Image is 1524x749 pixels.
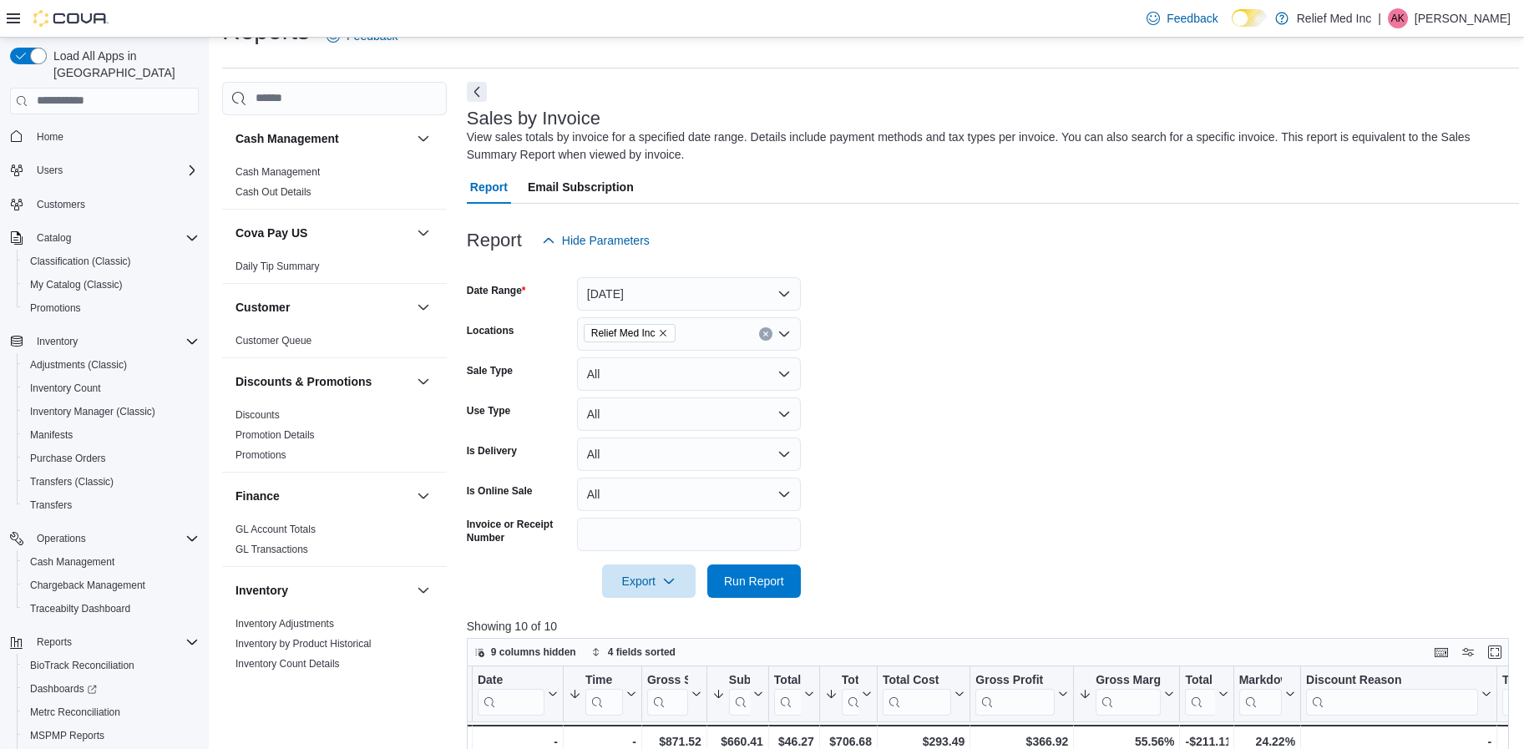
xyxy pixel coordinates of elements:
span: Inventory Count [23,378,199,398]
a: Cash Management [235,166,320,178]
button: Next [467,82,487,102]
span: Promotions [235,448,286,462]
a: Promotions [235,449,286,461]
a: Inventory Manager (Classic) [23,402,162,422]
span: Customers [37,198,85,211]
button: Cash Management [17,550,205,574]
button: Operations [3,527,205,550]
div: Gross Margin [1096,672,1161,715]
button: Purchase Orders [17,447,205,470]
button: Date [478,672,558,715]
button: 9 columns hidden [468,642,583,662]
button: Classification (Classic) [17,250,205,273]
div: Subtotal [729,672,750,715]
span: Users [37,164,63,177]
button: Cash Management [235,130,410,147]
button: Gross Profit [975,672,1068,715]
button: Open list of options [777,327,791,341]
button: Traceabilty Dashboard [17,597,205,620]
button: Markdown Percent [1238,672,1294,715]
button: All [577,397,801,431]
div: Gross Margin [1096,672,1161,688]
span: Inventory by Product Historical [235,637,372,650]
button: Discounts & Promotions [235,373,410,390]
button: Subtotal [712,672,763,715]
span: Feedback [1167,10,1218,27]
span: 9 columns hidden [491,645,576,659]
span: Transfers (Classic) [30,475,114,488]
a: My Catalog (Classic) [23,275,129,295]
span: GL Transactions [235,543,308,556]
a: Inventory Adjustments [235,618,334,630]
a: Customer Queue [235,335,311,347]
button: All [577,357,801,391]
span: Cash Management [235,165,320,179]
button: Discounts & Promotions [413,372,433,392]
div: Gross Sales [647,672,688,688]
span: My Catalog (Classic) [30,278,123,291]
a: Adjustments (Classic) [23,355,134,375]
div: Total Discount [1185,672,1214,715]
button: Inventory Manager (Classic) [17,400,205,423]
span: Run Report [724,573,784,590]
span: Operations [37,532,86,545]
span: Email Subscription [528,170,634,204]
button: Time [569,672,636,715]
span: Promotions [30,301,81,315]
a: Purchase Orders [23,448,113,468]
p: [PERSON_NAME] [1415,8,1511,28]
span: 4 fields sorted [608,645,676,659]
button: Run Report [707,564,801,598]
span: Purchase Orders [23,448,199,468]
button: Cash Management [413,129,433,149]
div: View sales totals by invoice for a specified date range. Details include payment methods and tax ... [467,129,1511,164]
span: Inventory Manager (Classic) [30,405,155,418]
button: Catalog [3,226,205,250]
label: Invoice or Receipt Number [467,518,570,544]
button: Export [602,564,696,598]
span: Home [30,126,199,147]
span: Cash Out Details [235,185,311,199]
span: BioTrack Reconciliation [30,659,134,672]
div: Discount Reason [1306,672,1478,715]
div: Finance [222,519,447,566]
div: Subtotal [729,672,750,688]
button: Operations [30,529,93,549]
a: Promotions [23,298,88,318]
div: Gross Profit [975,672,1055,715]
a: Promotion Details [235,429,315,441]
button: My Catalog (Classic) [17,273,205,296]
button: BioTrack Reconciliation [17,654,205,677]
span: Adjustments (Classic) [30,358,127,372]
a: Daily Tip Summary [235,261,320,272]
span: BioTrack Reconciliation [23,655,199,676]
button: Total Invoiced [825,672,872,715]
span: Classification (Classic) [30,255,131,268]
button: Finance [413,486,433,506]
span: My Catalog (Classic) [23,275,199,295]
label: Sale Type [467,364,513,377]
span: Inventory Count Details [235,657,340,671]
label: Date Range [467,284,526,297]
span: Daily Tip Summary [235,260,320,273]
a: Home [30,127,70,147]
p: Relief Med Inc [1297,8,1371,28]
div: Total Tax [774,672,801,715]
button: Inventory [235,582,410,599]
h3: Cova Pay US [235,225,307,241]
button: All [577,478,801,511]
div: Total Discount [1185,672,1214,688]
div: Discount Reason [1306,672,1478,688]
a: Metrc Reconciliation [23,702,127,722]
div: Date [478,672,544,688]
span: Dashboards [30,682,97,696]
p: | [1378,8,1381,28]
button: Discount Reason [1306,672,1491,715]
button: Customers [3,192,205,216]
a: Traceabilty Dashboard [23,599,137,619]
button: Gross Sales [647,672,701,715]
div: Total Cost [883,672,951,715]
button: Keyboard shortcuts [1431,642,1451,662]
a: Manifests [23,425,79,445]
span: Traceabilty Dashboard [23,599,199,619]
